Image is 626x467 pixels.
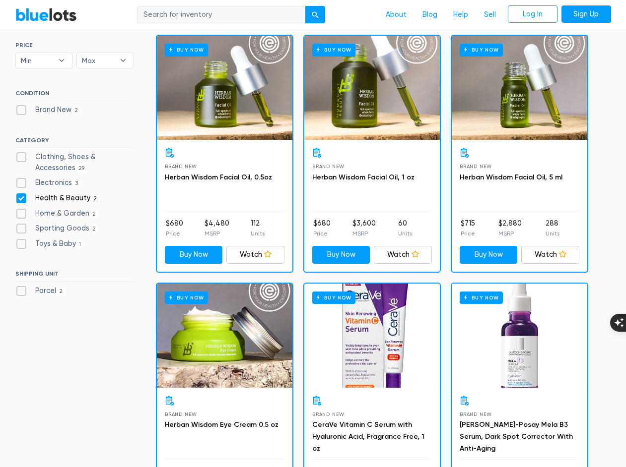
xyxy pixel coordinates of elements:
[452,284,587,388] a: Buy Now
[352,218,376,238] li: $3,600
[205,229,229,238] p: MSRP
[72,180,81,188] span: 3
[460,164,492,169] span: Brand New
[398,229,412,238] p: Units
[460,411,492,417] span: Brand New
[313,218,331,238] li: $680
[374,246,432,264] a: Watch
[460,292,503,304] h6: Buy Now
[476,5,504,24] a: Sell
[312,173,415,181] a: Herban Wisdom Facial Oil, 1 oz
[166,218,183,238] li: $680
[546,218,559,238] li: 288
[165,411,197,417] span: Brand New
[205,218,229,238] li: $4,480
[304,36,440,140] a: Buy Now
[76,240,84,248] span: 1
[157,36,292,140] a: Buy Now
[312,246,370,264] a: Buy Now
[165,246,223,264] a: Buy Now
[312,44,355,56] h6: Buy Now
[165,164,197,169] span: Brand New
[165,44,208,56] h6: Buy Now
[165,420,278,429] a: Herban Wisdom Eye Cream 0.5 oz
[461,229,475,238] p: Price
[460,420,573,453] a: [PERSON_NAME]-Posay Mela B3 Serum, Dark Spot Corrector With Anti-Aging
[15,152,134,173] label: Clothing, Shoes & Accessories
[561,5,611,23] a: Sign Up
[452,36,587,140] a: Buy Now
[498,218,522,238] li: $2,880
[312,292,355,304] h6: Buy Now
[15,42,134,49] h6: PRICE
[445,5,476,24] a: Help
[75,165,88,173] span: 29
[15,7,77,22] a: BlueLots
[521,246,579,264] a: Watch
[51,53,72,68] b: ▾
[165,173,272,181] a: Herban Wisdom Facial Oil, 0.5oz
[461,218,475,238] li: $715
[251,218,265,238] li: 112
[304,284,440,388] a: Buy Now
[15,286,66,296] label: Parcel
[21,53,54,68] span: Min
[113,53,134,68] b: ▾
[56,288,66,295] span: 2
[508,5,557,23] a: Log In
[546,229,559,238] p: Units
[312,420,424,453] a: CeraVe Vitamin C Serum with Hyaluronic Acid, Fragrance Free, 1 oz
[15,177,81,188] label: Electronics
[89,210,99,218] span: 2
[312,411,345,417] span: Brand New
[415,5,445,24] a: Blog
[15,90,134,101] h6: CONDITION
[15,105,81,116] label: Brand New
[166,229,183,238] p: Price
[312,164,345,169] span: Brand New
[137,6,306,24] input: Search for inventory
[313,229,331,238] p: Price
[460,246,518,264] a: Buy Now
[89,225,99,233] span: 2
[378,5,415,24] a: About
[398,218,412,238] li: 60
[15,223,99,234] label: Sporting Goods
[71,107,81,115] span: 2
[82,53,115,68] span: Max
[90,195,100,203] span: 2
[15,193,100,204] label: Health & Beauty
[165,292,208,304] h6: Buy Now
[15,208,99,219] label: Home & Garden
[460,173,562,181] a: Herban Wisdom Facial Oil, 5 ml
[251,229,265,238] p: Units
[15,137,134,148] h6: CATEGORY
[226,246,284,264] a: Watch
[498,229,522,238] p: MSRP
[15,238,84,249] label: Toys & Baby
[15,270,134,281] h6: SHIPPING UNIT
[157,284,292,388] a: Buy Now
[460,44,503,56] h6: Buy Now
[352,229,376,238] p: MSRP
